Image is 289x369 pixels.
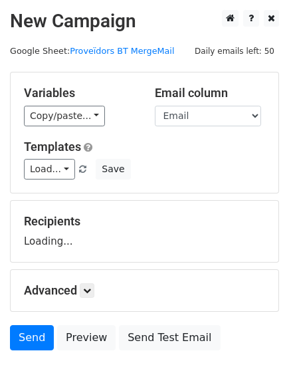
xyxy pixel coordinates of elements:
[96,159,130,180] button: Save
[10,10,279,33] h2: New Campaign
[190,46,279,56] a: Daily emails left: 50
[24,140,81,154] a: Templates
[10,46,174,56] small: Google Sheet:
[24,86,135,100] h5: Variables
[57,325,116,350] a: Preview
[24,106,105,126] a: Copy/paste...
[10,325,54,350] a: Send
[24,159,75,180] a: Load...
[155,86,266,100] h5: Email column
[70,46,174,56] a: Proveïdors BT MergeMail
[190,44,279,59] span: Daily emails left: 50
[24,214,265,229] h5: Recipients
[119,325,220,350] a: Send Test Email
[24,214,265,249] div: Loading...
[24,283,265,298] h5: Advanced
